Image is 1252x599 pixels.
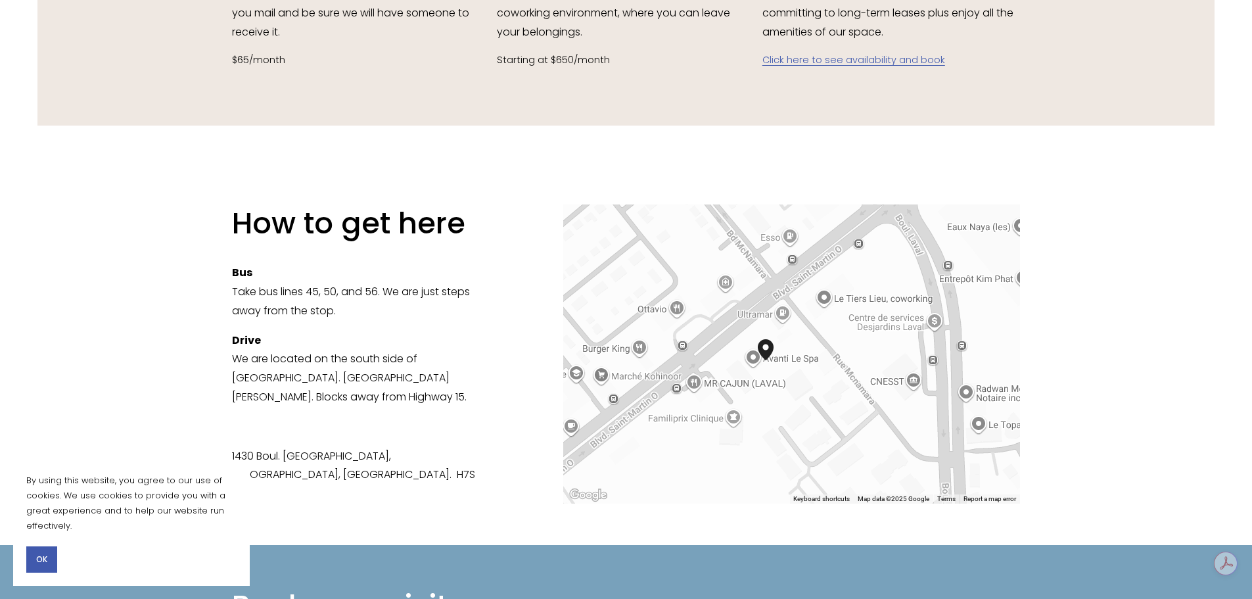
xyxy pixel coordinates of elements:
span: Map data ©2025 Google [858,495,929,502]
section: Cookie banner [13,460,250,586]
a: Click here to see availability and book [762,53,945,66]
p: Starting at $650/month [497,52,755,69]
a: Report a map error [963,495,1016,502]
p: $65/month [232,52,490,69]
div: Vic Collective 1430 Boul. St-Martin Ouest Laval, Canada [758,339,789,381]
a: Terms [937,495,956,502]
h2: How to get here [232,204,490,243]
a: Open this area in Google Maps (opens a new window) [567,487,610,504]
p: We are located on the south side of [GEOGRAPHIC_DATA]. [GEOGRAPHIC_DATA][PERSON_NAME]. Blocks awa... [232,331,490,407]
strong: Bus [232,265,252,280]
span: OK [36,554,47,565]
img: Google [567,487,610,504]
button: Keyboard shortcuts [793,494,850,504]
p: By using this website, you agree to our use of cookies. We use cookies to provide you with a grea... [26,473,237,533]
strong: Drive [232,333,261,348]
p: 1430 Boul. [GEOGRAPHIC_DATA], [GEOGRAPHIC_DATA], [GEOGRAPHIC_DATA]. H7S 1M9 [232,447,490,504]
button: OK [26,546,57,573]
p: Take bus lines 45, 50, and 56. We are just steps away from the stop. [232,264,490,320]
